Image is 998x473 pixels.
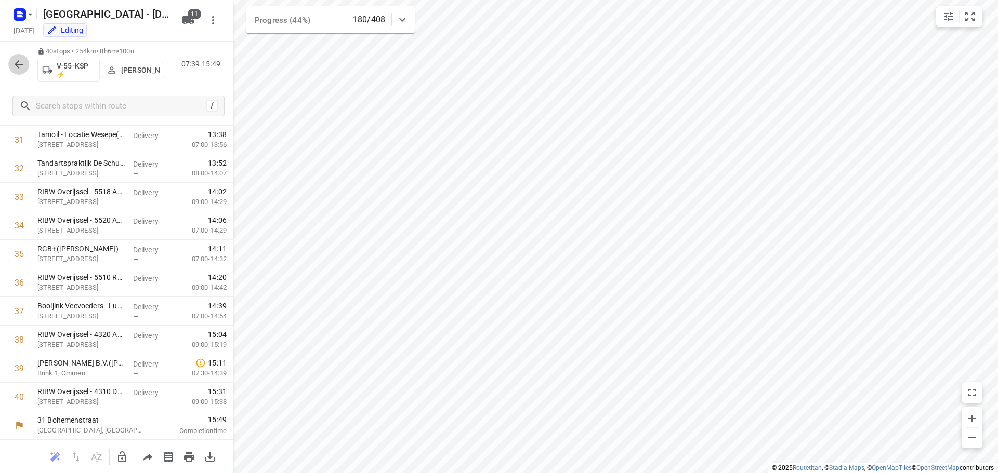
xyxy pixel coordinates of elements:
[37,140,125,150] p: [STREET_ADDRESS]
[208,186,227,197] span: 14:02
[255,16,310,25] span: Progress (44%)
[208,329,227,340] span: 15:04
[15,306,24,316] div: 37
[37,368,125,379] p: Brink 1, Ommen
[936,6,982,27] div: small contained button group
[133,302,172,312] p: Delivery
[112,447,133,467] button: Unlock route
[158,426,227,436] p: Completion time
[960,6,980,27] button: Fit zoom
[133,341,138,349] span: —
[121,66,160,74] p: [PERSON_NAME]
[37,340,125,350] p: [STREET_ADDRESS]
[175,197,227,207] p: 09:00-14:29
[188,9,201,19] span: 11
[353,13,385,26] p: 180/408
[158,451,179,461] span: Print shipping labels
[133,359,172,369] p: Delivery
[133,330,172,341] p: Delivery
[175,340,227,350] p: 09:00-15:19
[133,141,138,149] span: —
[36,98,206,114] input: Search stops within route
[37,254,125,264] p: [STREET_ADDRESS]
[793,464,822,471] a: Routetitan
[37,59,100,82] button: V-55-KSP ⚡
[175,168,227,179] p: 08:00-14:07
[65,451,86,461] span: Reverse route
[203,10,224,31] button: More
[133,284,138,292] span: —
[37,168,125,179] p: [STREET_ADDRESS]
[208,244,227,254] span: 14:11
[200,451,220,461] span: Download route
[37,425,146,436] p: [GEOGRAPHIC_DATA], [GEOGRAPHIC_DATA]
[37,386,125,397] p: RIBW Overijssel - 4310 Dalfsen BW(Servicepunt)
[175,311,227,321] p: 07:00-14:54
[37,282,125,293] p: [STREET_ADDRESS]
[133,398,138,406] span: —
[181,59,225,70] p: 07:39-15:49
[158,414,227,425] span: 15:49
[208,215,227,225] span: 14:06
[916,464,960,471] a: OpenStreetMap
[133,370,138,377] span: —
[133,130,172,141] p: Delivery
[37,158,125,168] p: Tandartspraktijk De Schutse(Waaijenberg - van Rossum)
[133,387,172,398] p: Delivery
[179,451,200,461] span: Print route
[37,129,125,140] p: Tamoil - Locatie Wesepe(Kitty van der Vegt)
[37,301,125,311] p: Booijink Veevoeders - Luttenberg(Tomas Wagenaar)
[37,397,125,407] p: Kooikerstraat 12, Dalfsen
[133,313,138,320] span: —
[37,47,164,57] p: 40 stops • 254km • 8h6m
[133,170,138,178] span: —
[15,164,24,173] div: 32
[208,301,227,311] span: 14:39
[208,129,227,140] span: 13:38
[15,221,24,231] div: 34
[119,47,134,55] span: 100u
[37,186,125,197] p: RIBW Overijssel - 5518 AWB Raalte(Servicepunt)
[175,368,227,379] p: 07:30-14:39
[86,451,107,461] span: Sort by time window
[772,464,994,471] li: © 2025 , © , © © contributors
[175,140,227,150] p: 07:00-13:56
[133,245,172,255] p: Delivery
[178,10,199,31] button: 11
[37,272,125,282] p: RIBW Overijssel - 5510 Raalte BW(Servicepunt)
[133,216,172,226] p: Delivery
[133,255,138,263] span: —
[15,192,24,202] div: 33
[133,159,172,169] p: Delivery
[102,62,164,78] button: [PERSON_NAME]
[208,272,227,282] span: 14:20
[15,363,24,373] div: 39
[37,215,125,225] p: RIBW Overijssel - 5520 ATC Salland(Servicepunt)
[37,244,125,254] p: RGB+([PERSON_NAME])
[37,311,125,321] p: Butzelaarstraat 40, Luttenberg
[208,386,227,397] span: 15:31
[206,100,218,112] div: /
[208,158,227,168] span: 13:52
[39,6,174,22] h5: Rename
[246,6,415,33] div: Progress (44%)180/408
[133,227,138,235] span: —
[208,358,227,368] span: 15:11
[37,197,125,207] p: [STREET_ADDRESS]
[175,397,227,407] p: 09:00-15:38
[175,225,227,236] p: 07:00-14:29
[37,225,125,236] p: [STREET_ADDRESS]
[133,198,138,206] span: —
[15,335,24,345] div: 38
[133,187,172,198] p: Delivery
[137,451,158,461] span: Share route
[829,464,864,471] a: Stadia Maps
[938,6,959,27] button: Map settings
[9,24,39,36] h5: Project date
[45,451,65,461] span: Reoptimize route
[37,415,146,425] p: 31 Bohemenstraat
[47,25,83,35] div: You are currently in edit mode.
[15,249,24,259] div: 35
[37,358,125,368] p: Freesverhuur Ommen B.V.(Niek Brink)
[37,329,125,340] p: RIBW Overijssel - 4320 AWB Dalfsen-Ommen(Servicepunt)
